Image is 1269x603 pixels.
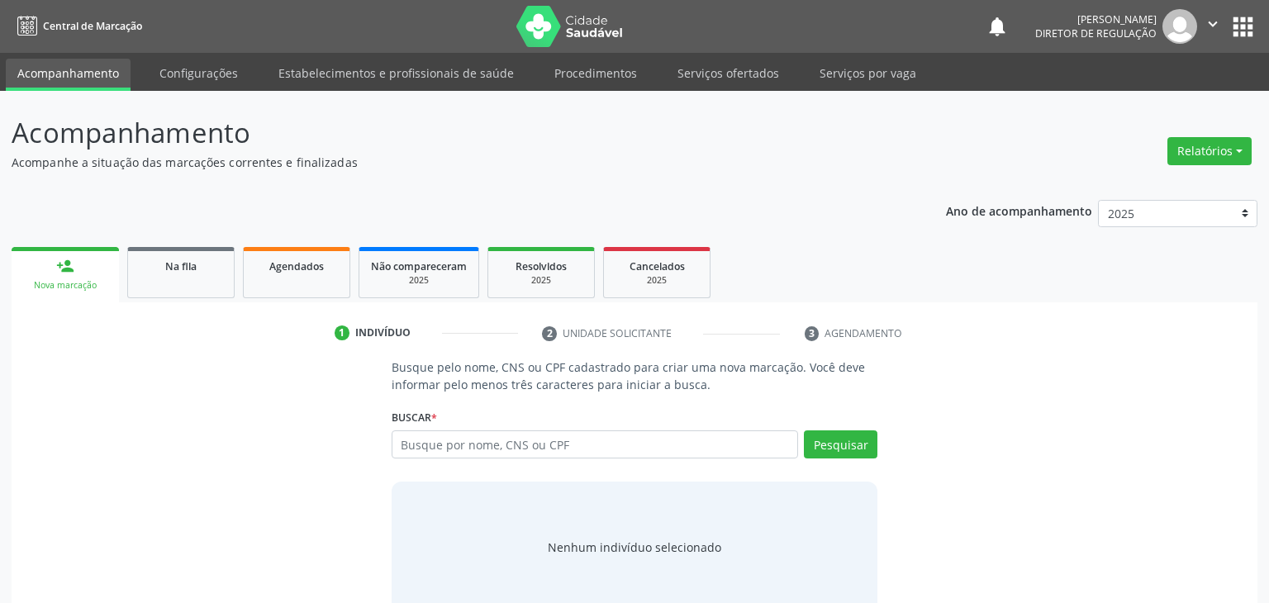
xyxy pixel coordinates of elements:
i:  [1204,15,1222,33]
button: notifications [986,15,1009,38]
input: Busque por nome, CNS ou CPF [392,430,799,458]
p: Busque pelo nome, CNS ou CPF cadastrado para criar uma nova marcação. Você deve informar pelo men... [392,358,878,393]
button: apps [1229,12,1257,41]
div: 2025 [500,274,582,287]
div: Nenhum indivíduo selecionado [548,539,721,556]
a: Estabelecimentos e profissionais de saúde [267,59,525,88]
label: Buscar [392,405,437,430]
a: Serviços por vaga [808,59,928,88]
span: Diretor de regulação [1035,26,1157,40]
div: 2025 [615,274,698,287]
button: Pesquisar [804,430,877,458]
span: Cancelados [630,259,685,273]
span: Resolvidos [516,259,567,273]
button: Relatórios [1167,137,1252,165]
div: Indivíduo [355,325,411,340]
a: Configurações [148,59,250,88]
span: Não compareceram [371,259,467,273]
p: Acompanhamento [12,112,884,154]
div: 2025 [371,274,467,287]
div: person_add [56,257,74,275]
p: Ano de acompanhamento [946,200,1092,221]
a: Acompanhamento [6,59,131,91]
p: Acompanhe a situação das marcações correntes e finalizadas [12,154,884,171]
img: img [1162,9,1197,44]
a: Serviços ofertados [666,59,791,88]
div: [PERSON_NAME] [1035,12,1157,26]
span: Agendados [269,259,324,273]
span: Central de Marcação [43,19,142,33]
div: Nova marcação [23,279,107,292]
span: Na fila [165,259,197,273]
a: Central de Marcação [12,12,142,40]
button:  [1197,9,1229,44]
a: Procedimentos [543,59,649,88]
div: 1 [335,325,349,340]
